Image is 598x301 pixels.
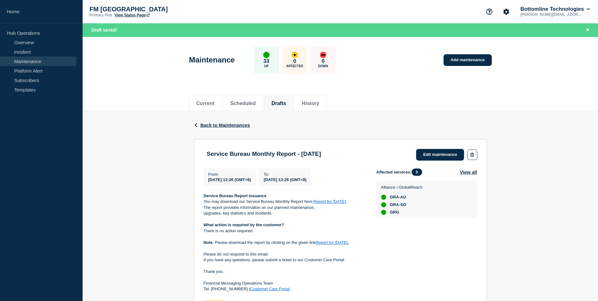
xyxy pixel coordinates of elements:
[208,177,251,182] span: [DATE] 12:26 (GMT+8)
[381,185,423,190] p: Alliance / GlobalReach
[584,27,592,34] button: Close banner
[416,149,464,161] a: Edit maintenance
[519,6,591,12] button: Bottomline Technologies
[204,210,366,216] p: upgrades, key statistics and incidents.
[204,222,284,227] strong: What action is required by the customer?
[204,228,366,234] p: There is no action required.
[322,58,324,64] p: 0
[444,54,491,66] a: Add maintenance
[381,210,386,215] div: up
[316,240,349,245] a: Report for [DATE].
[208,172,251,177] p: From :
[204,199,366,204] p: You may download our Service Bureau Monthly Report here:
[204,257,366,263] p: If you have any questions, please submit a ticket to our Customer Care Portal.
[483,5,496,18] button: Support
[204,286,366,292] p: Tel: [PHONE_NUMBER] |
[460,168,477,176] button: View all
[293,58,296,64] p: 0
[114,13,149,17] a: View Status Page
[200,122,250,128] span: Back to Maintenances
[292,52,298,58] div: affected
[320,52,326,58] div: down
[204,280,366,286] p: Financial Messaging Operations Team
[286,64,303,68] p: Affected
[204,251,366,257] p: Please do not respond to this email.
[264,177,306,182] span: [DATE] 13:26 (GMT+8)
[263,58,269,64] p: 33
[90,6,216,13] p: FM [GEOGRAPHIC_DATA]
[390,210,399,215] span: GRG
[318,64,328,68] p: Down
[381,202,386,207] div: up
[90,13,112,17] p: Primary Hub
[390,195,406,200] span: GRA-AU
[196,101,215,106] button: Current
[381,195,386,200] div: up
[271,101,286,106] button: Drafts
[376,168,425,176] span: Affected services:
[263,52,270,58] div: up
[194,122,250,128] button: Back to Maintenances
[264,172,306,177] p: To :
[204,240,366,245] p: : Please download the report by clicking on the given link
[412,168,422,176] span: 3
[519,12,585,17] p: [PERSON_NAME][EMAIL_ADDRESS][PERSON_NAME][DOMAIN_NAME]
[250,286,290,291] a: Customer Care Portal
[314,199,347,204] a: Report for [DATE].
[207,150,321,157] h3: Service Bureau Monthly Report - [DATE]
[390,202,406,207] span: GRA-SG
[264,64,269,68] p: Up
[500,5,513,18] button: Account settings
[204,269,366,274] p: Thank you.
[204,205,366,210] p: The report provides information on our planned maintenance,
[204,240,213,245] strong: Note
[230,101,256,106] button: Scheduled
[189,56,235,64] h1: Maintenance
[204,193,266,198] strong: Service Bureau Report Issuance
[91,27,117,32] span: Draft saved!
[302,101,319,106] button: History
